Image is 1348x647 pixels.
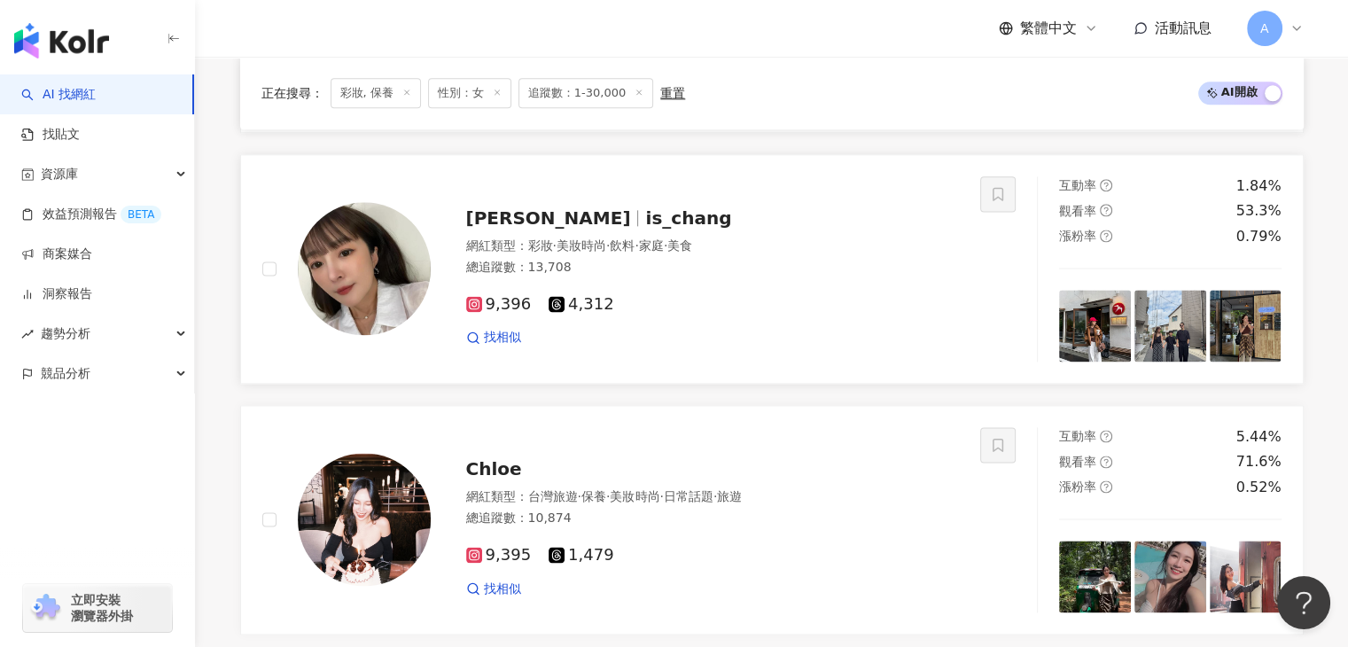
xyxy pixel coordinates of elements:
img: KOL Avatar [298,202,431,335]
img: post-image [1210,541,1282,612]
span: · [713,489,717,503]
a: 洞察報告 [21,285,92,303]
div: 總追蹤數 ： 10,874 [466,510,960,527]
span: 互動率 [1059,429,1096,443]
span: 找相似 [484,329,521,347]
img: post-image [1134,541,1206,612]
div: 0.79% [1236,227,1282,246]
span: 日常話題 [664,489,713,503]
div: 53.3% [1236,201,1282,221]
span: 9,395 [466,546,532,565]
span: 追蹤數：1-30,000 [518,78,653,108]
span: 立即安裝 瀏覽器外掛 [71,592,133,624]
span: 飲料 [610,238,635,253]
span: question-circle [1100,179,1112,191]
span: 互動率 [1059,178,1096,192]
img: post-image [1059,541,1131,612]
span: · [664,238,667,253]
span: 找相似 [484,581,521,598]
span: rise [21,328,34,340]
span: 保養 [581,489,606,503]
div: 網紅類型 ： [466,488,960,506]
span: 競品分析 [41,354,90,394]
span: 彩妝 [528,238,553,253]
span: 性別：女 [428,78,511,108]
a: KOL AvatarChloe網紅類型：台灣旅遊·保養·美妝時尚·日常話題·旅遊總追蹤數：10,8749,3951,479找相似互動率question-circle5.44%觀看率questio... [240,405,1304,635]
img: post-image [1134,290,1206,362]
span: question-circle [1100,480,1112,493]
span: 觀看率 [1059,455,1096,469]
a: KOL Avatar[PERSON_NAME]is_chang網紅類型：彩妝·美妝時尚·飲料·家庭·美食總追蹤數：13,7089,3964,312找相似互動率question-circle1.8... [240,154,1304,384]
div: 5.44% [1236,427,1282,447]
span: · [553,238,557,253]
span: question-circle [1100,230,1112,242]
span: · [635,238,638,253]
a: 找相似 [466,329,521,347]
a: 找貼文 [21,126,80,144]
div: 重置 [660,86,685,100]
span: 趨勢分析 [41,314,90,354]
img: logo [14,23,109,58]
span: question-circle [1100,204,1112,216]
span: 彩妝, 保養 [331,78,421,108]
span: 旅遊 [717,489,742,503]
span: Chloe [466,458,522,479]
div: 網紅類型 ： [466,238,960,255]
span: A [1260,19,1269,38]
div: 總追蹤數 ： 13,708 [466,259,960,277]
span: question-circle [1100,430,1112,442]
span: 家庭 [639,238,664,253]
span: 美妝時尚 [610,489,659,503]
div: 0.52% [1236,478,1282,497]
span: is_chang [645,207,731,229]
span: 9,396 [466,295,532,314]
span: 正在搜尋 ： [261,86,323,100]
span: 1,479 [549,546,614,565]
a: 效益預測報告BETA [21,206,161,223]
img: chrome extension [28,594,63,622]
span: 漲粉率 [1059,479,1096,494]
a: chrome extension立即安裝 瀏覽器外掛 [23,584,172,632]
div: 1.84% [1236,176,1282,196]
span: [PERSON_NAME] [466,207,631,229]
span: 觀看率 [1059,204,1096,218]
span: question-circle [1100,456,1112,468]
img: post-image [1210,290,1282,362]
img: post-image [1059,290,1131,362]
span: 美食 [667,238,692,253]
iframe: Help Scout Beacon - Open [1277,576,1330,629]
a: searchAI 找網紅 [21,86,96,104]
a: 商案媒合 [21,246,92,263]
span: 台灣旅遊 [528,489,578,503]
div: 71.6% [1236,452,1282,472]
img: KOL Avatar [298,453,431,586]
span: · [659,489,663,503]
span: · [578,489,581,503]
span: 活動訊息 [1155,19,1212,36]
a: 找相似 [466,581,521,598]
span: 資源庫 [41,154,78,194]
span: 漲粉率 [1059,229,1096,243]
span: · [606,238,610,253]
span: 繁體中文 [1020,19,1077,38]
span: · [606,489,610,503]
span: 美妝時尚 [557,238,606,253]
span: 4,312 [549,295,614,314]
